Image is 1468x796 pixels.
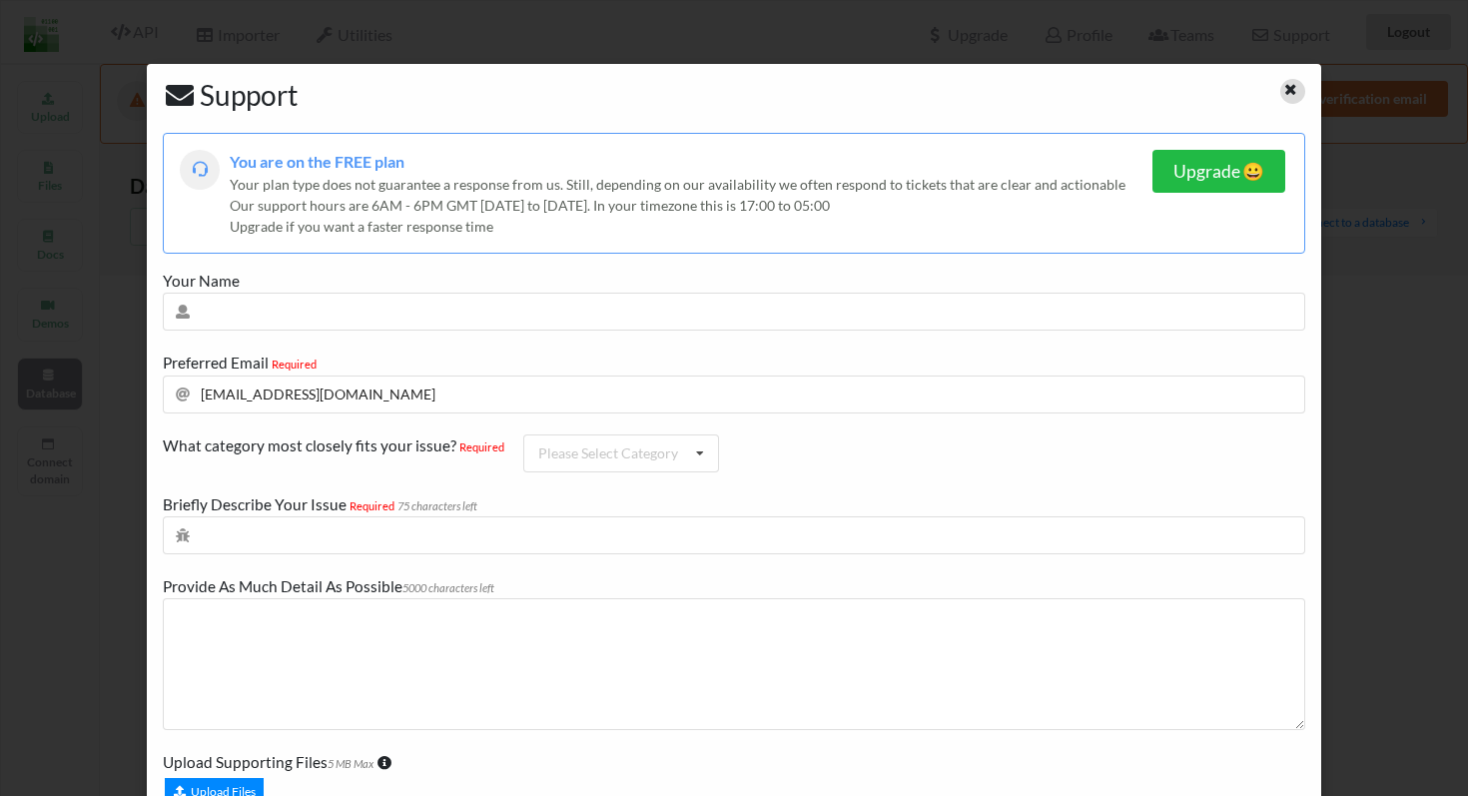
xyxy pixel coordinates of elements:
h5: Upgrade [1173,161,1264,182]
div: Upgrade if you want a faster response time [230,216,1152,237]
span: What category most closely fits your issue? [163,436,456,454]
button: Upgradesmile [1152,150,1285,193]
small: Required [269,358,320,371]
span: Briefly Describe Your Issue [163,495,347,513]
span: Provide As Much Detail As Possible [163,577,402,595]
div: Our support hours are 6AM - 6PM GMT [DATE] to [DATE]. In your timezone this is 17:00 to 05:00 [230,195,1152,216]
small: 5 MB Max [328,757,373,770]
span: Preferred Email [163,354,269,372]
h2: Support [163,79,1207,113]
small: Required [347,499,397,512]
span: Upload Supporting Files [163,753,328,771]
span: smile [1240,161,1264,182]
small: Required [456,440,507,453]
span: Your Name [163,272,240,290]
i: 75 characters left [397,499,477,512]
div: Your plan type does not guarantee a response from us. Still, depending on our availability we oft... [230,174,1152,195]
span: You are on the FREE plan [230,152,404,171]
div: Please Select Category [538,446,678,460]
i: 5000 characters left [402,581,494,594]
